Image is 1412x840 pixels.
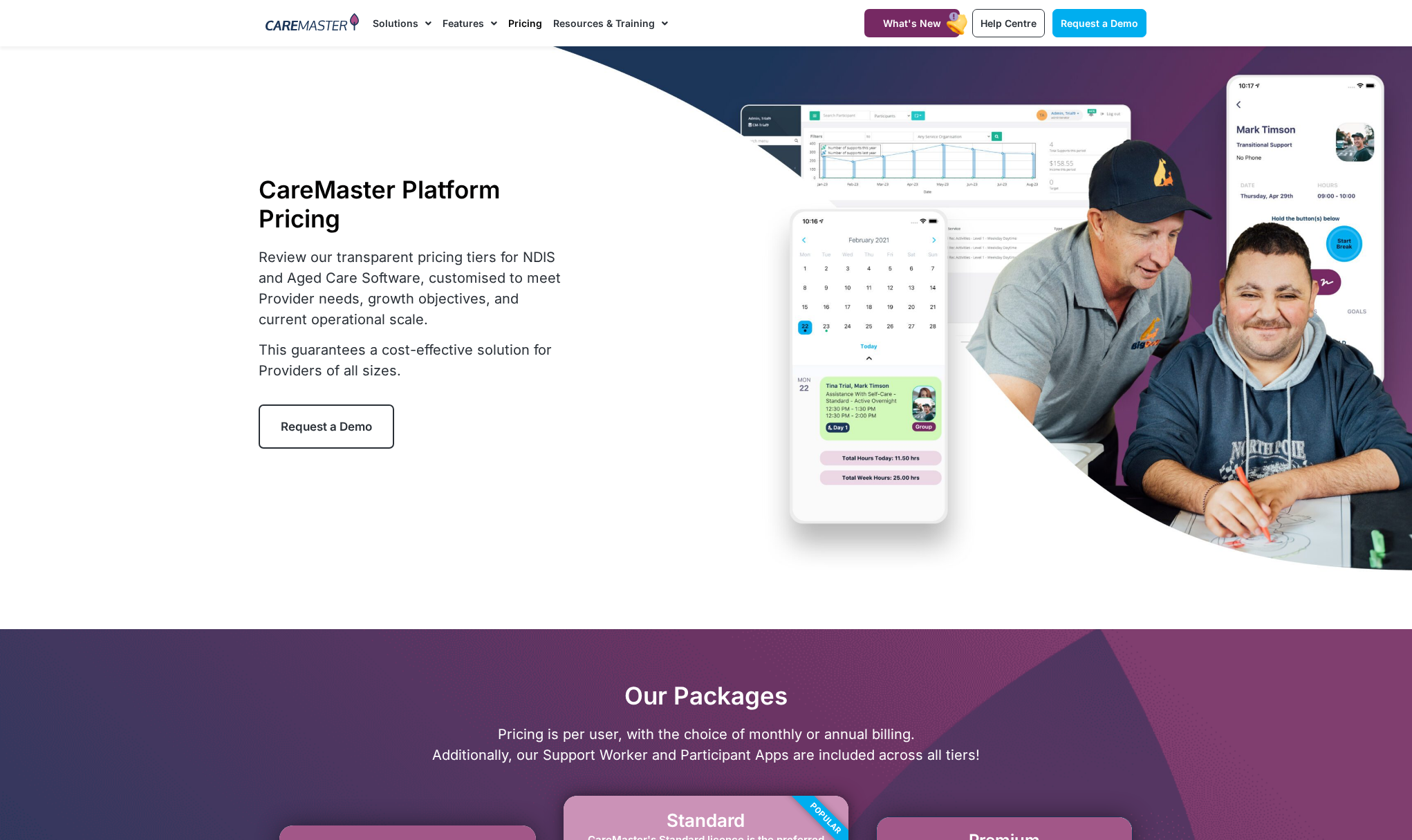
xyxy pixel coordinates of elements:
[883,17,941,29] span: What's New
[259,404,394,449] a: Request a Demo
[259,175,570,233] h1: CareMaster Platform Pricing
[1061,17,1138,29] span: Request a Demo
[864,9,960,37] a: What's New
[259,724,1153,765] p: Pricing is per user, with the choice of monthly or annual billing. Additionally, our Support Work...
[259,339,570,381] p: This guarantees a cost-effective solution for Providers of all sizes.
[981,17,1037,29] span: Help Centre
[972,9,1045,37] a: Help Centre
[1052,9,1146,37] a: Request a Demo
[259,681,1153,710] h2: Our Packages
[266,13,359,34] img: CareMaster Logo
[577,810,834,831] h2: Standard
[281,420,372,433] span: Request a Demo
[259,247,570,330] p: Review our transparent pricing tiers for NDIS and Aged Care Software, customised to meet Provider...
